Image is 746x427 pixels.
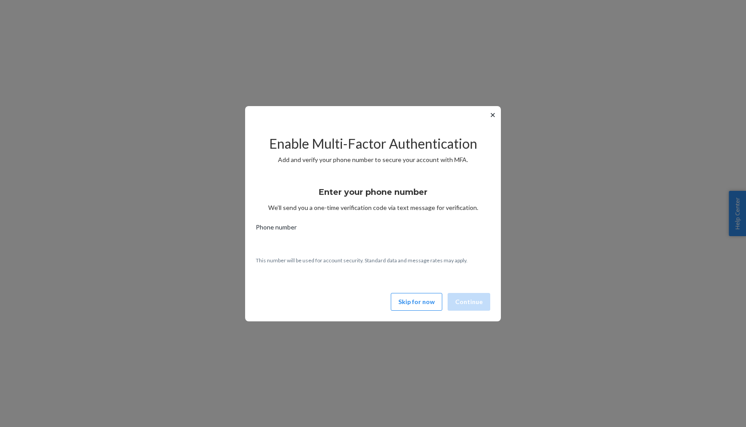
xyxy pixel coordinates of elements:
[256,179,490,212] div: We’ll send you a one-time verification code via text message for verification.
[319,186,428,198] h3: Enter your phone number
[256,155,490,164] p: Add and verify your phone number to secure your account with MFA.
[256,257,490,264] p: This number will be used for account security. Standard data and message rates may apply.
[448,293,490,311] button: Continue
[488,110,497,120] button: ✕
[256,223,297,235] span: Phone number
[256,136,490,151] h2: Enable Multi-Factor Authentication
[391,293,442,311] button: Skip for now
